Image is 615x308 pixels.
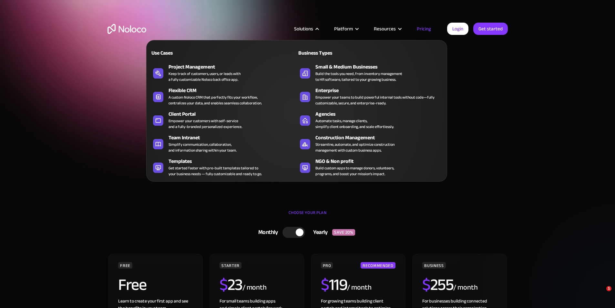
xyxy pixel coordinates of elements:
[169,134,300,142] div: Team Intranet
[150,109,297,131] a: Client PortalEmpower your customers with self-serviceand a fully-branded personalized experience.
[220,270,228,300] span: $
[315,142,395,153] div: Streamline, automate, and optimize construction management with custom business apps.
[366,25,409,33] div: Resources
[315,157,446,165] div: NGO & Non profit
[150,45,297,60] a: Use Cases
[118,262,132,269] div: FREE
[315,118,394,130] div: Automate tasks, manage clients, simplify client onboarding, and scale effortlessly.
[315,87,446,94] div: Enterprise
[334,25,353,33] div: Platform
[422,262,446,269] div: BUSINESS
[321,262,333,269] div: PRO
[150,62,297,84] a: Project ManagementKeep track of customers, users, or leads witha fully customizable Noloco back o...
[169,110,300,118] div: Client Portal
[146,31,447,182] nav: Solutions
[297,62,444,84] a: Small & Medium BusinessesBuild the tools you need, from inventory managementto HR software, tailo...
[108,208,508,224] div: CHOOSE YOUR PLAN
[108,24,146,34] a: home
[315,63,446,71] div: Small & Medium Businesses
[169,118,242,130] div: Empower your customers with self-service and a fully-branded personalized experience.
[422,277,453,293] h2: 255
[347,282,371,293] div: / month
[220,262,241,269] div: STARTER
[286,25,326,33] div: Solutions
[361,262,395,269] div: RECOMMENDED
[297,49,367,57] div: Business Types
[118,277,146,293] h2: Free
[169,94,262,106] div: A custom Noloco CRM that perfectly fits your workflow, centralizes your data, and enables seamles...
[169,165,262,177] div: Get started faster with pre-built templates tailored to your business needs — fully customizable ...
[321,277,347,293] h2: 119
[315,71,402,82] div: Build the tools you need, from inventory management to HR software, tailored to your growing busi...
[422,270,430,300] span: $
[473,23,508,35] a: Get started
[297,85,444,107] a: EnterpriseEmpower your teams to build powerful internal tools without code—fully customizable, se...
[447,23,468,35] a: Login
[453,282,477,293] div: / month
[150,133,297,154] a: Team IntranetSimplify communication, collaboration,and information sharing within your team.
[250,228,283,237] div: Monthly
[297,45,444,60] a: Business Types
[315,110,446,118] div: Agencies
[374,25,396,33] div: Resources
[220,277,242,293] h2: 23
[305,228,332,237] div: Yearly
[315,165,394,177] div: Build custom apps to manage donors, volunteers, programs, and boost your mission’s impact.
[409,25,439,33] a: Pricing
[297,109,444,131] a: AgenciesAutomate tasks, manage clients,simplify client onboarding, and scale effortlessly.
[108,55,508,94] h1: Flexible Pricing Designed for Business
[332,229,355,236] div: SAVE 20%
[169,63,300,71] div: Project Management
[294,25,313,33] div: Solutions
[150,85,297,107] a: Flexible CRMA custom Noloco CRM that perfectly fits your workflow,centralizes your data, and enab...
[242,282,267,293] div: / month
[150,49,220,57] div: Use Cases
[297,156,444,178] a: NGO & Non profitBuild custom apps to manage donors, volunteers,programs, and boost your mission’s...
[326,25,366,33] div: Platform
[315,94,440,106] div: Empower your teams to build powerful internal tools without code—fully customizable, secure, and ...
[315,134,446,142] div: Construction Management
[169,142,237,153] div: Simplify communication, collaboration, and information sharing within your team.
[169,71,241,82] div: Keep track of customers, users, or leads with a fully customizable Noloco back office app.
[108,100,508,120] h2: Grow your business at any stage with tiered pricing plans that fit your needs.
[150,156,297,178] a: TemplatesGet started faster with pre-built templates tailored toyour business needs — fully custo...
[321,270,329,300] span: $
[169,157,300,165] div: Templates
[297,133,444,154] a: Construction ManagementStreamline, automate, and optimize constructionmanagement with custom busi...
[593,286,609,302] iframe: Intercom live chat
[169,87,300,94] div: Flexible CRM
[606,286,611,291] span: 1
